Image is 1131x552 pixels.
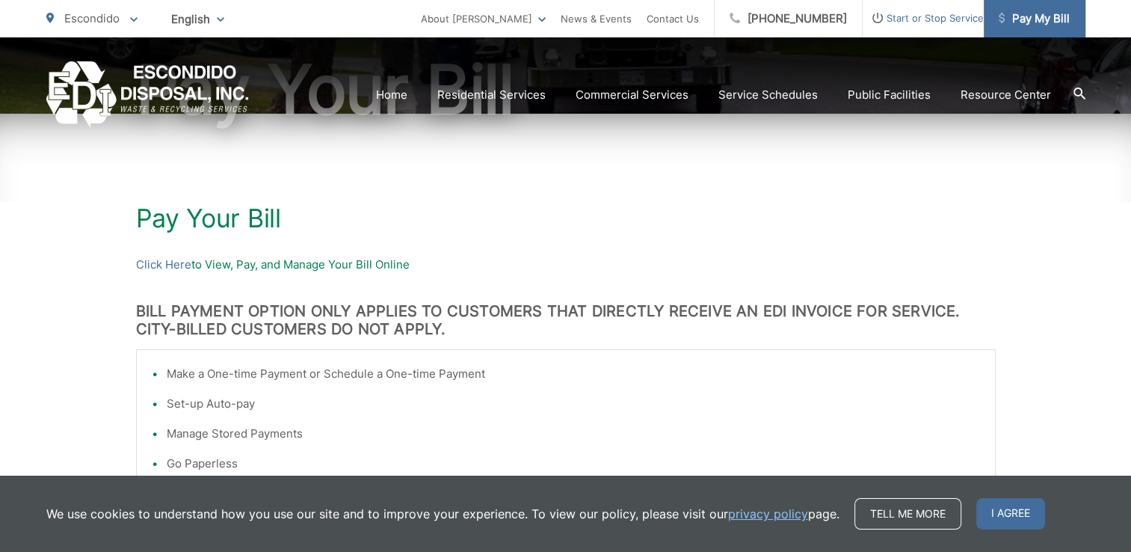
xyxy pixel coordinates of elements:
a: Service Schedules [718,86,818,104]
span: Escondido [64,11,120,25]
a: Home [376,86,407,104]
a: Resource Center [961,86,1051,104]
a: Contact Us [647,10,699,28]
li: Make a One-time Payment or Schedule a One-time Payment [167,365,980,383]
a: Commercial Services [576,86,688,104]
p: to View, Pay, and Manage Your Bill Online [136,256,996,274]
span: English [160,6,235,32]
a: Click Here [136,256,191,274]
a: Public Facilities [848,86,931,104]
h3: BILL PAYMENT OPTION ONLY APPLIES TO CUSTOMERS THAT DIRECTLY RECEIVE AN EDI INVOICE FOR SERVICE. C... [136,302,996,338]
h1: Pay Your Bill [136,203,996,233]
li: Manage Stored Payments [167,425,980,443]
a: EDCD logo. Return to the homepage. [46,61,249,128]
a: News & Events [561,10,632,28]
p: We use cookies to understand how you use our site and to improve your experience. To view our pol... [46,505,839,523]
a: privacy policy [728,505,808,523]
a: Residential Services [437,86,546,104]
li: Set-up Auto-pay [167,395,980,413]
a: About [PERSON_NAME] [421,10,546,28]
li: Go Paperless [167,455,980,473]
span: Pay My Bill [999,10,1070,28]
